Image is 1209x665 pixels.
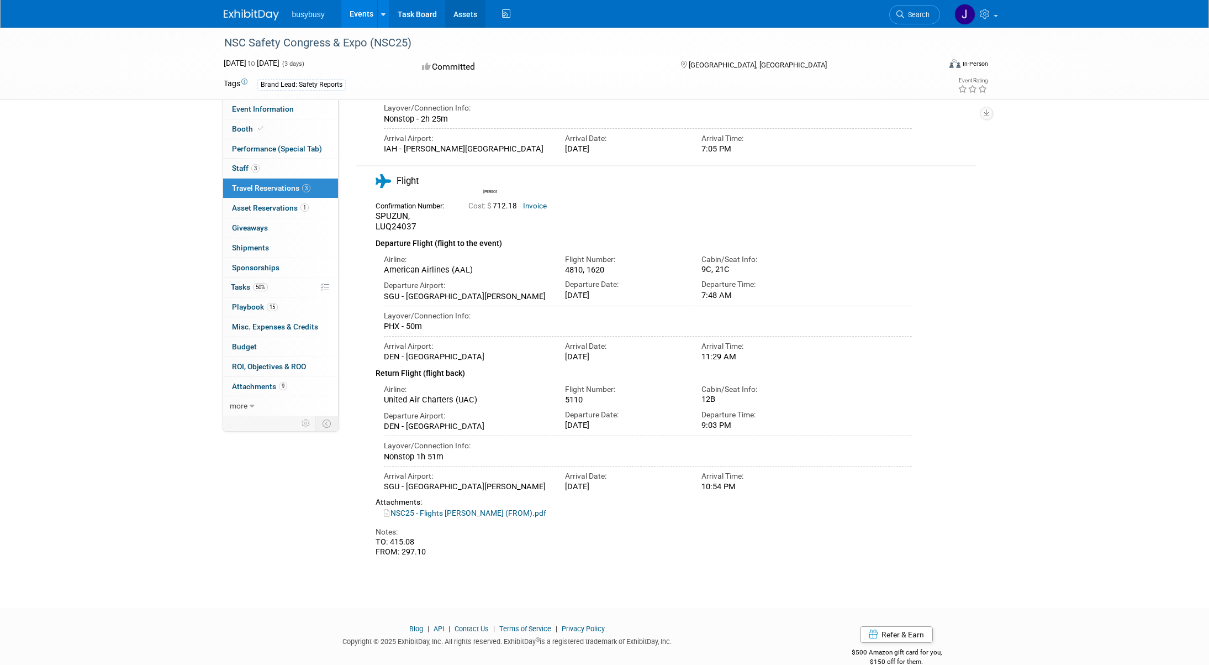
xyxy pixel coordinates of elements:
sup: ® [536,637,540,643]
a: Event Information [223,100,338,119]
div: Brand Lead: Safety Reports [257,79,346,91]
div: Arrival Time: [701,471,821,481]
span: | [425,625,432,633]
span: SPUZUN, LUQ24037 [376,211,416,232]
i: Booth reservation complete [258,125,263,132]
div: Event Rating [958,78,988,83]
span: Attachments [232,382,287,391]
span: Giveaways [232,223,268,232]
a: Booth [223,119,338,139]
div: IAH - [PERSON_NAME][GEOGRAPHIC_DATA] [384,144,549,154]
div: 7:05 PM [701,144,821,154]
div: 9C, 21C [701,265,821,275]
span: 9 [279,382,287,390]
div: Arrival Time: [701,341,821,352]
td: Tags [224,78,247,91]
div: DEN - [GEOGRAPHIC_DATA] [384,421,549,431]
div: Layover/Connection Info: [384,103,912,113]
span: 50% [253,283,268,291]
a: Misc. Expenses & Credits [223,317,338,337]
div: 9:03 PM [701,420,821,430]
span: busybusy [292,10,325,19]
div: SGU - [GEOGRAPHIC_DATA][PERSON_NAME] [384,481,549,491]
div: Cabin/Seat Info: [701,384,821,395]
a: Budget [223,337,338,357]
div: 4810, 1620 [565,265,685,275]
div: Ryan Reber [481,172,500,195]
a: Staff3 [223,159,338,178]
span: [GEOGRAPHIC_DATA], [GEOGRAPHIC_DATA] [689,61,827,69]
span: 1 [300,203,309,212]
a: Refer & Earn [860,626,933,643]
span: Event Information [232,104,294,113]
div: TO: 415.08 FROM: 297.10 [376,537,912,557]
div: Airline: [384,384,549,395]
div: Layover/Connection Info: [384,311,912,321]
div: PHX - 50m [384,321,912,331]
a: Search [889,5,940,24]
span: more [230,401,247,410]
a: more [223,396,338,416]
td: Toggle Event Tabs [315,416,338,431]
div: Flight Number: [565,254,685,265]
a: Shipments [223,238,338,258]
div: NSC Safety Congress & Expo (NSC25) [220,33,923,53]
div: Departure Date: [565,279,685,290]
div: [DATE] [565,352,685,362]
span: ROI, Objectives & ROO [232,362,306,371]
div: Cabin/Seat Info: [701,254,821,265]
span: Tasks [231,282,268,291]
div: Confirmation Number: [376,198,452,211]
img: Jacob Smiley [954,4,975,25]
span: Flight [397,175,419,186]
div: 7:48 AM [701,290,821,300]
div: Departure Time: [701,410,821,420]
div: [DATE] [565,144,685,154]
span: Playbook [232,302,278,311]
img: Format-Inperson.png [949,59,960,68]
div: Arrival Airport: [384,341,549,352]
div: Departure Airport: [384,411,549,421]
span: 3 [302,184,310,192]
a: Blog [409,625,423,633]
div: United Air Charters (UAC) [384,395,549,405]
a: Playbook15 [223,297,338,317]
div: 11:29 AM [701,352,821,362]
a: NSC25 - Flights [PERSON_NAME] (FROM).pdf [384,509,546,517]
div: 5110 [565,395,685,405]
a: Giveaways [223,218,338,238]
div: DEN - [GEOGRAPHIC_DATA] [384,352,549,362]
span: Budget [232,342,257,351]
div: Ryan Reber [483,188,497,195]
div: Arrival Date: [565,341,685,352]
div: Arrival Airport: [384,471,549,481]
a: Attachments9 [223,377,338,396]
div: Return Flight (flight back) [376,362,912,380]
span: Misc. Expenses & Credits [232,322,318,331]
span: Search [904,11,930,19]
div: Copyright © 2025 ExhibitDay, Inc. All rights reserved. ExhibitDay is a registered trademark of Ex... [224,634,791,647]
a: Asset Reservations1 [223,198,338,218]
div: Departure Date: [565,410,685,420]
div: Arrival Date: [565,133,685,144]
span: | [553,625,560,633]
span: Sponsorships [232,263,279,272]
div: [DATE] [565,481,685,491]
div: Departure Airport: [384,280,549,291]
span: Asset Reservations [232,203,309,212]
div: [DATE] [565,420,685,430]
div: Event Format [875,57,989,74]
span: 712.18 [468,202,521,210]
div: Nonstop - 2h 25m [384,114,912,124]
div: Notes: [376,527,912,537]
a: Sponsorships [223,258,338,277]
div: Committed [419,57,663,77]
a: Privacy Policy [562,625,605,633]
a: ROI, Objectives & ROO [223,357,338,376]
a: Contact Us [455,625,489,633]
div: Attachments: [376,498,912,507]
a: Invoice [523,202,547,210]
div: 10:54 PM [701,481,821,491]
span: Shipments [232,243,269,252]
span: [DATE] [DATE] [224,59,279,67]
